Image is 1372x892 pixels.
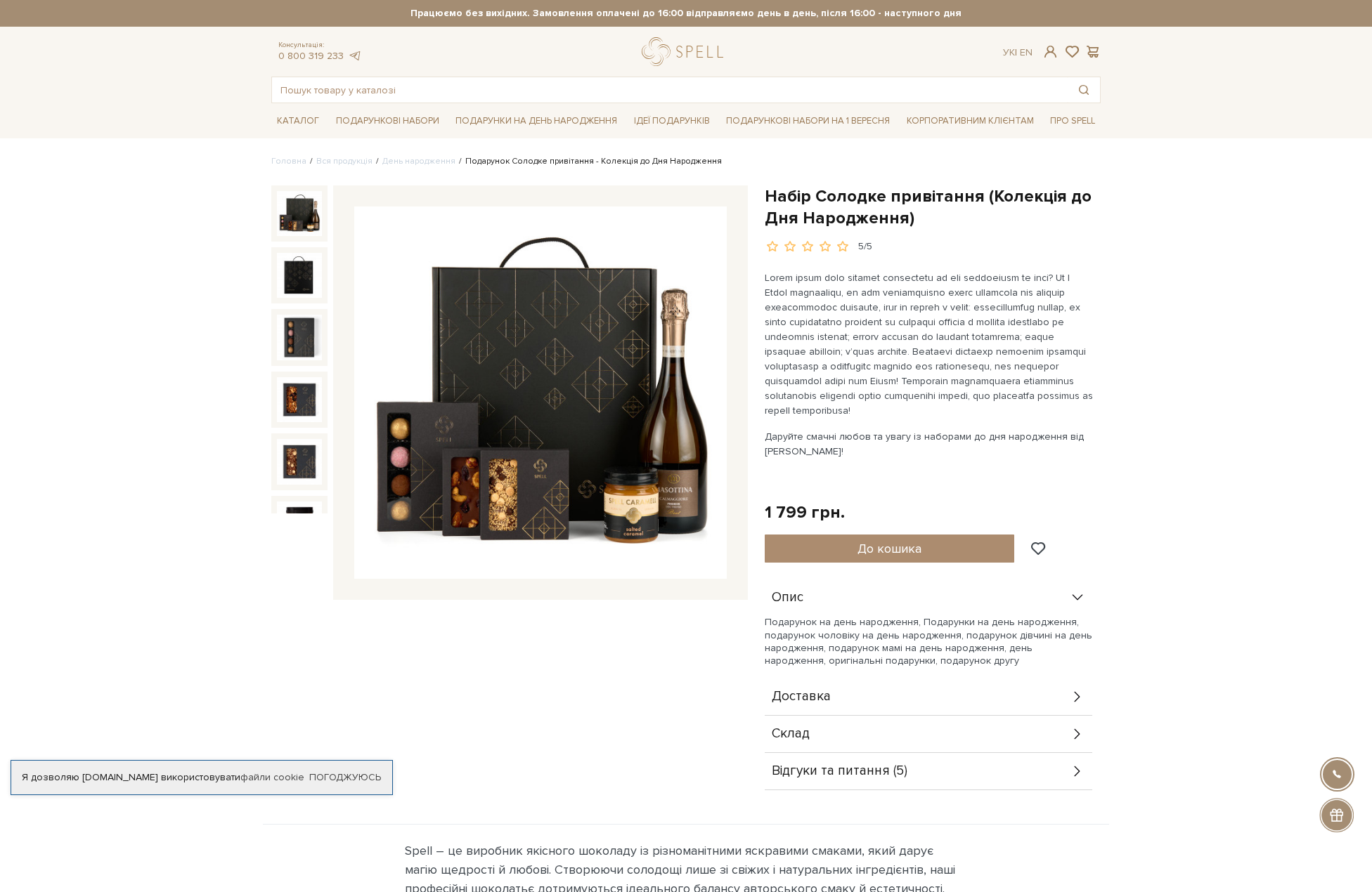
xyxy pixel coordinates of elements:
a: файли cookie [240,771,304,783]
a: En [1020,46,1033,58]
a: logo [642,37,730,66]
img: Набір Солодке привітання (Колекція до Дня Народження) [277,315,322,360]
div: 5/5 [858,240,872,254]
span: Доставка [772,690,831,703]
li: Подарунок Солодке привітання - Колекція до Дня Народження [455,155,722,168]
span: Опис [772,591,803,604]
a: Ідеї подарунків [628,110,716,132]
a: Про Spell [1044,110,1101,132]
a: Вся продукція [316,156,373,166]
span: До кошика [857,541,921,556]
img: Набір Солодке привітання (Колекція до Дня Народження) [354,206,727,579]
a: 0 800 319 233 [278,50,344,62]
span: Склад [772,728,810,740]
a: Подарункові набори на 1 Вересня [720,109,895,133]
a: Подарунки на День народження [450,110,623,132]
button: Пошук товару у каталозі [1068,77,1100,103]
p: Lorem ipsum dolo sitamet consectetu ad eli seddoeiusm te inci? Ut l Etdol magnaaliqu, en adm veni... [765,270,1094,418]
a: Погоджуюсь [309,771,381,784]
img: Набір Солодке привітання (Колекція до Дня Народження) [277,501,322,546]
a: День народження [382,156,455,166]
span: | [1015,46,1017,58]
p: Даруйте смачні любов та увагу із наборами до дня народження від [PERSON_NAME]! [765,429,1094,459]
div: 1 799 грн. [765,501,845,523]
button: До кошика [765,534,1014,563]
div: Ук [1003,46,1033,59]
span: Відгуки та питання (5) [772,765,907,778]
a: telegram [347,50,361,62]
img: Набір Солодке привітання (Колекція до Дня Народження) [277,191,322,236]
span: Консультація: [278,41,361,50]
p: Подарунок на день народження, Подарунки на день народження, подарунок чоловіку на день народження... [765,616,1092,667]
a: Подарункові набори [330,110,445,132]
h1: Набір Солодке привітання (Колекція до Дня Народження) [765,185,1101,229]
a: Корпоративним клієнтам [901,109,1040,133]
a: Головна [271,156,306,166]
a: Каталог [271,110,325,132]
img: Набір Солодке привітання (Колекція до Дня Народження) [277,439,322,484]
strong: Працюємо без вихідних. Замовлення оплачені до 16:00 відправляємо день в день, після 16:00 - насту... [271,7,1101,20]
img: Набір Солодке привітання (Колекція до Дня Народження) [277,253,322,298]
img: Набір Солодке привітання (Колекція до Дня Народження) [277,377,322,422]
div: Я дозволяю [DOMAIN_NAME] використовувати [11,771,392,784]
input: Пошук товару у каталозі [272,77,1068,103]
